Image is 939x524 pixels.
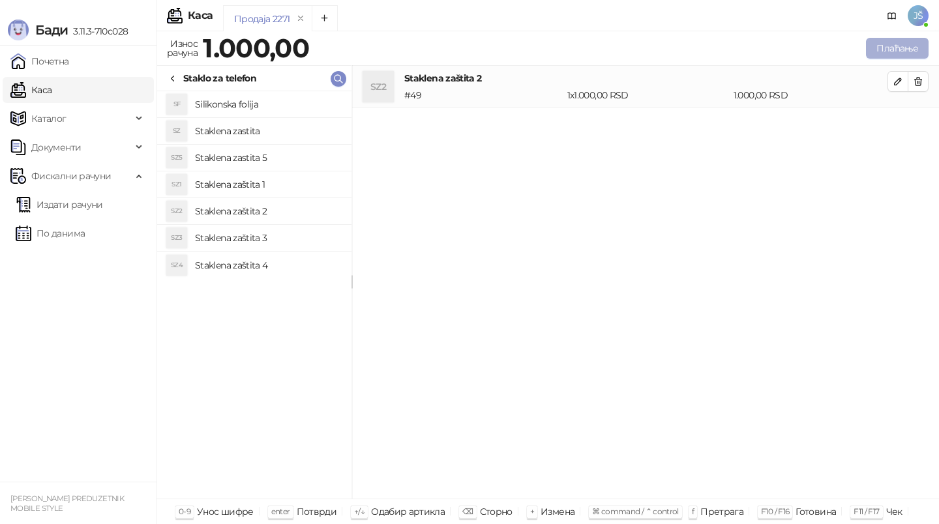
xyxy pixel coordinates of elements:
[179,506,190,516] span: 0-9
[292,13,309,24] button: remove
[195,121,341,141] h4: Staklena zastita
[908,5,929,26] span: JŠ
[886,503,902,520] div: Чек
[197,503,254,520] div: Унос шифре
[404,71,887,85] h4: Staklena zaštita 2
[166,201,187,222] div: SZ2
[882,5,902,26] a: Документација
[297,503,337,520] div: Потврди
[157,91,351,499] div: grid
[480,503,513,520] div: Сторно
[195,147,341,168] h4: Staklena zastita 5
[541,503,574,520] div: Измена
[31,134,81,160] span: Документи
[203,32,309,64] strong: 1.000,00
[354,506,365,516] span: ↑/↓
[166,94,187,115] div: SF
[183,71,256,85] div: Staklo za telefon
[188,10,213,21] div: Каса
[731,88,890,102] div: 1.000,00 RSD
[16,220,85,246] a: По данима
[35,22,68,38] span: Бади
[195,201,341,222] h4: Staklena zaštita 2
[796,503,836,520] div: Готовина
[592,506,679,516] span: ⌘ command / ⌃ control
[164,35,200,61] div: Износ рачуна
[16,192,103,218] a: Издати рачуни
[166,227,187,248] div: SZ3
[195,227,341,248] h4: Staklena zaštita 3
[166,121,187,141] div: SZ
[10,77,52,103] a: Каса
[692,506,694,516] span: f
[166,174,187,195] div: SZ1
[363,71,394,102] div: SZ2
[565,88,731,102] div: 1 x 1.000,00 RSD
[31,163,111,189] span: Фискални рачуни
[402,88,565,102] div: # 49
[195,174,341,195] h4: Staklena zaštita 1
[234,12,290,26] div: Продаја 2271
[371,503,445,520] div: Одабир артикла
[10,48,69,74] a: Почетна
[854,506,879,516] span: F11 / F17
[700,503,743,520] div: Претрага
[10,494,124,513] small: [PERSON_NAME] PREDUZETNIK MOBILE STYLE
[8,20,29,40] img: Logo
[195,255,341,276] h4: Staklena zaštita 4
[271,506,290,516] span: enter
[68,25,128,37] span: 3.11.3-710c028
[166,147,187,168] div: SZ5
[312,5,338,31] button: Add tab
[166,255,187,276] div: SZ4
[530,506,534,516] span: +
[31,106,67,132] span: Каталог
[195,94,341,115] h4: Silikonska folija
[866,38,929,59] button: Плаћање
[462,506,473,516] span: ⌫
[761,506,789,516] span: F10 / F16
